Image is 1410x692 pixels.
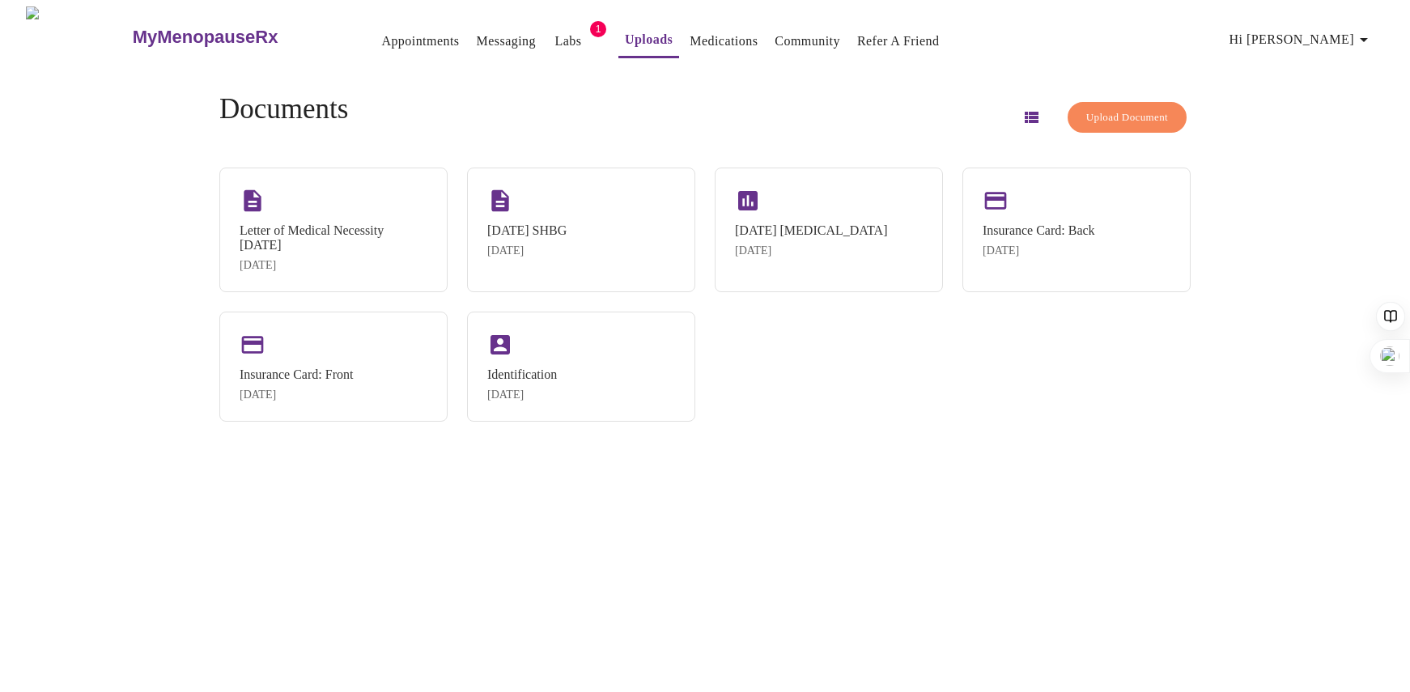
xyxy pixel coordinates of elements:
img: MyMenopauseRx Logo [26,6,130,67]
button: Hi [PERSON_NAME] [1223,23,1380,56]
a: Uploads [625,28,673,51]
div: [DATE] [MEDICAL_DATA] [735,223,887,238]
span: Hi [PERSON_NAME] [1230,28,1374,51]
div: Insurance Card: Back [983,223,1095,238]
button: Medications [683,25,764,57]
div: Identification [487,367,557,382]
div: [DATE] SHBG [487,223,567,238]
h4: Documents [219,93,348,125]
span: Upload Document [1086,108,1168,127]
h3: MyMenopauseRx [133,27,278,48]
span: 1 [590,21,606,37]
button: Refer a Friend [851,25,946,57]
button: Appointments [375,25,465,57]
button: Labs [542,25,594,57]
div: Letter of Medical Necessity [DATE] [240,223,427,253]
a: Community [775,30,840,53]
div: [DATE] [735,244,887,257]
a: Labs [555,30,582,53]
a: Messaging [477,30,536,53]
a: Refer a Friend [857,30,940,53]
a: Appointments [381,30,459,53]
button: Messaging [470,25,542,57]
a: Medications [690,30,758,53]
div: [DATE] [487,244,567,257]
div: [DATE] [240,388,353,401]
div: [DATE] [487,388,557,401]
button: Upload Document [1068,102,1187,134]
div: [DATE] [983,244,1095,257]
button: Uploads [618,23,679,58]
div: Insurance Card: Front [240,367,353,382]
a: MyMenopauseRx [130,9,342,66]
button: Switch to list view [1012,98,1051,137]
div: [DATE] [240,259,427,272]
button: Community [768,25,847,57]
